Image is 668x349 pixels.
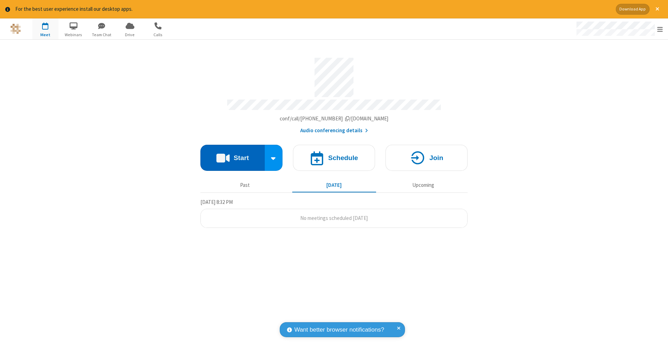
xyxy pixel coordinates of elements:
h4: Start [233,154,249,161]
button: Download App [616,4,650,15]
span: Calls [145,32,171,38]
button: Past [203,179,287,192]
span: Copy my meeting room link [280,115,389,122]
div: Open menu [570,18,668,39]
span: Drive [117,32,143,38]
span: [DATE] 8:32 PM [200,199,233,205]
div: For the best user experience install our desktop apps. [15,5,611,13]
button: Copy my meeting room linkCopy my meeting room link [280,115,389,123]
button: [DATE] [292,179,376,192]
button: Join [385,145,468,171]
button: Schedule [293,145,375,171]
h4: Join [429,154,443,161]
img: QA Selenium DO NOT DELETE OR CHANGE [10,24,21,34]
button: Close alert [652,4,663,15]
span: Webinars [61,32,87,38]
section: Account details [200,53,468,134]
span: No meetings scheduled [DATE] [300,215,368,221]
h4: Schedule [328,154,358,161]
span: Team Chat [89,32,115,38]
div: Start conference options [265,145,283,171]
button: Start [200,145,265,171]
button: Audio conferencing details [300,127,368,135]
button: Logo [2,18,29,39]
section: Today's Meetings [200,198,468,228]
button: Upcoming [381,179,465,192]
span: Want better browser notifications? [294,325,384,334]
span: Meet [32,32,58,38]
